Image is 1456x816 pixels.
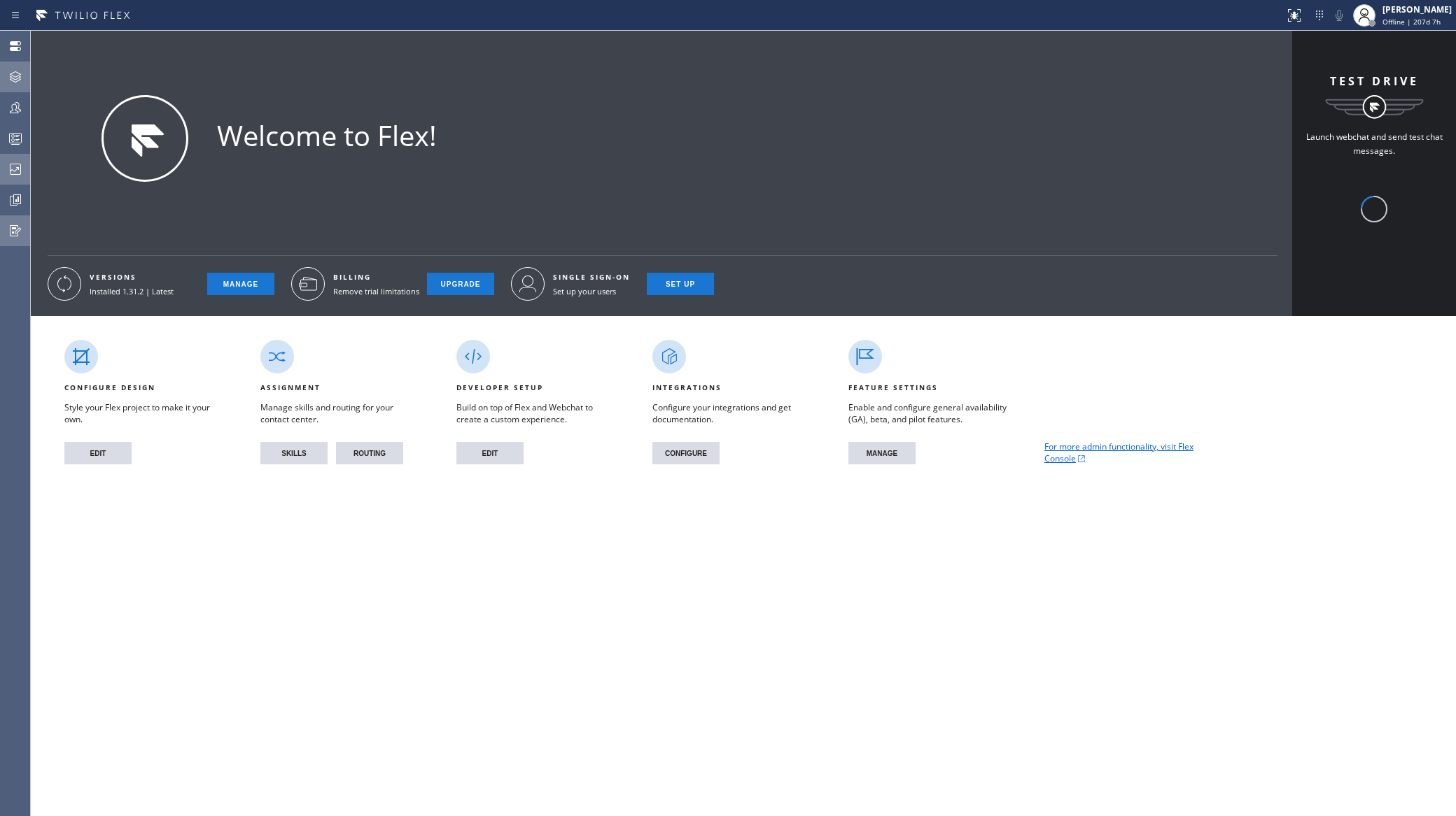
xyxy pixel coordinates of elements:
[333,285,420,299] div: Remove trial limitations
[456,379,543,396] div: DEVELOPER SETUP
[456,442,524,464] button: EDIT
[553,269,640,285] div: SINGLE SIGN-ON
[848,442,916,464] button: MANAGE
[260,401,423,425] div: Manage skills and routing for your contact center.
[1044,441,1207,464] a: For more admin functionality, visit Flex Console
[1382,3,1452,15] div: [PERSON_NAME]
[207,273,274,295] button: MANAGE
[427,273,494,295] button: UPGRADE
[64,379,155,396] div: CONFIGURE DESIGN
[652,442,720,464] button: CONFIGURE
[336,442,403,464] button: ROUTING
[1382,17,1441,27] span: Offline | 207d 7h
[848,401,1011,425] div: Enable and configure general availability (GA), beta, and pilot features.
[90,269,200,285] div: VERSIONS
[260,442,328,464] button: SKILLS
[652,379,722,396] div: INTEGRATIONS
[260,379,321,396] div: ASSIGNMENT
[217,116,437,155] div: Welcome to Flex!
[848,379,938,396] div: FEATURE SETTINGS
[1329,6,1349,25] button: Mute
[652,401,815,425] div: Configure your integrations and get documentation.
[1330,73,1419,90] div: TEST DRIVE
[1304,130,1444,158] div: Launch webchat and send test chat messages.
[333,269,420,285] div: BILLING
[90,285,200,299] div: Installed 1.31.2 | Latest
[553,285,640,299] div: Set up your users
[64,442,132,464] button: EDIT
[647,273,714,295] button: SET UP
[456,401,619,425] div: Build on top of Flex and Webchat to create a custom experience.
[64,401,227,425] div: Style your Flex project to make it your own.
